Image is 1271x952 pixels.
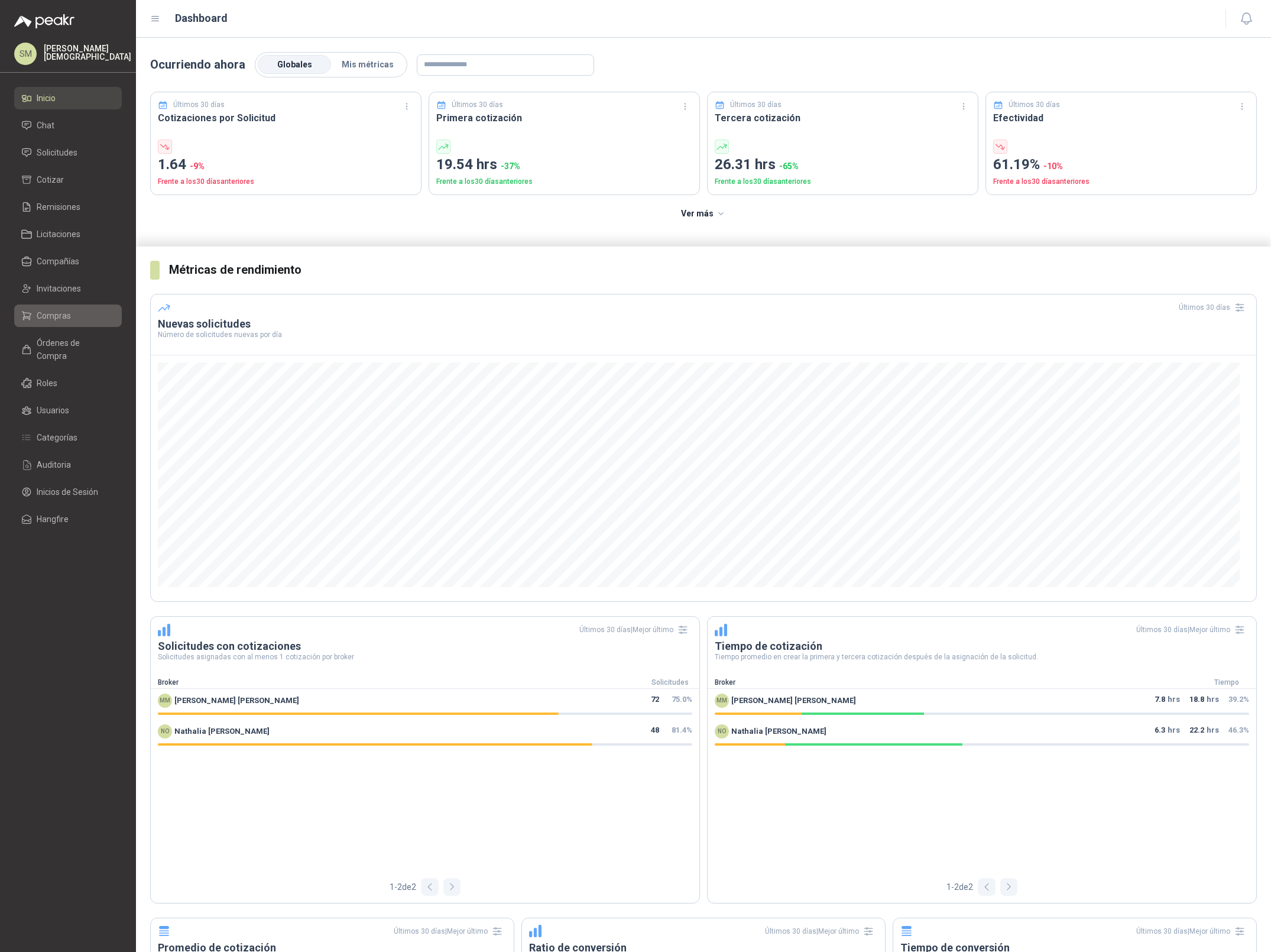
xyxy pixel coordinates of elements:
a: Cotizar [14,169,122,191]
h3: Cotizaciones por Solicitud [158,111,414,125]
span: Usuarios [37,404,69,417]
span: 81.4 % [672,726,692,734]
p: hrs [1155,694,1180,708]
span: Invitaciones [37,282,81,295]
button: Ver más [675,202,733,226]
p: Frente a los 30 días anteriores [158,176,414,187]
span: Inicio [37,92,56,105]
p: 26.31 hrs [715,154,971,176]
a: Invitaciones [14,277,122,300]
span: Solicitudes [37,146,77,159]
span: Compras [37,309,71,322]
p: Últimos 30 días [173,99,225,111]
a: Licitaciones [14,223,122,245]
span: [PERSON_NAME] [PERSON_NAME] [731,695,856,707]
p: Últimos 30 días [730,99,782,111]
div: MM [158,694,172,708]
a: Inicios de Sesión [14,481,122,503]
span: 39.2 % [1228,695,1249,704]
span: Globales [277,60,312,69]
span: Cotizar [37,173,64,186]
p: Frente a los 30 días anteriores [993,176,1249,187]
span: Hangfire [37,513,69,526]
p: hrs [1155,724,1180,739]
span: Chat [37,119,54,132]
a: Órdenes de Compra [14,332,122,367]
a: Inicio [14,87,122,109]
span: Mis métricas [342,60,394,69]
div: Últimos 30 días [1179,298,1249,317]
div: Broker [151,677,640,688]
p: Número de solicitudes nuevas por día [158,331,1249,338]
div: Últimos 30 días | Mejor último [1136,922,1249,941]
a: Compañías [14,250,122,273]
span: Licitaciones [37,228,80,241]
h3: Tercera cotización [715,111,971,125]
span: [PERSON_NAME] [PERSON_NAME] [174,695,299,707]
p: 61.19% [993,154,1249,176]
p: Tiempo promedio en crear la primera y tercera cotización después de la asignación de la solicitud. [715,653,1249,660]
a: Usuarios [14,399,122,422]
div: Últimos 30 días | Mejor último [765,922,878,941]
p: [PERSON_NAME] [DEMOGRAPHIC_DATA] [44,44,131,61]
span: 46.3 % [1228,726,1249,734]
span: Órdenes de Compra [37,336,111,362]
span: 75.0 % [672,695,692,704]
span: Inicios de Sesión [37,485,98,498]
a: Auditoria [14,454,122,476]
div: Broker [708,677,1197,688]
p: Últimos 30 días [452,99,503,111]
span: 1 - 2 de 2 [390,880,416,893]
span: Categorías [37,431,77,444]
p: hrs [1189,694,1219,708]
span: 18.8 [1189,694,1204,708]
h3: Nuevas solicitudes [158,317,1249,331]
span: Compañías [37,255,79,268]
span: 72 [651,694,659,708]
span: -10 % [1043,161,1063,171]
p: Frente a los 30 días anteriores [436,176,692,187]
span: Auditoria [37,458,71,471]
h3: Primera cotización [436,111,692,125]
p: 19.54 hrs [436,154,692,176]
a: Remisiones [14,196,122,218]
p: 1.64 [158,154,414,176]
span: -65 % [779,161,799,171]
a: Hangfire [14,508,122,530]
span: Roles [37,377,57,390]
p: Últimos 30 días [1009,99,1060,111]
span: Nathalia [PERSON_NAME] [174,726,270,737]
span: 6.3 [1155,724,1165,739]
h1: Dashboard [175,10,228,27]
p: hrs [1189,724,1219,739]
a: Chat [14,114,122,137]
div: Últimos 30 días | Mejor último [1136,620,1249,639]
div: NO [715,724,729,739]
span: Nathalia [PERSON_NAME] [731,726,826,737]
div: Solicitudes [640,677,699,688]
span: Remisiones [37,200,80,213]
div: Últimos 30 días | Mejor último [579,620,692,639]
p: Frente a los 30 días anteriores [715,176,971,187]
a: Categorías [14,426,122,449]
span: 48 [651,724,659,739]
h3: Efectividad [993,111,1249,125]
div: NO [158,724,172,739]
h3: Solicitudes con cotizaciones [158,639,692,653]
div: Últimos 30 días | Mejor último [394,922,507,941]
a: Compras [14,305,122,327]
span: -9 % [190,161,205,171]
img: Logo peakr [14,14,74,28]
span: -37 % [501,161,520,171]
div: SM [14,43,37,65]
div: Tiempo [1197,677,1256,688]
a: Roles [14,372,122,394]
span: 7.8 [1155,694,1165,708]
h3: Tiempo de cotización [715,639,1249,653]
p: Ocurriendo ahora [150,56,245,74]
div: MM [715,694,729,708]
a: Solicitudes [14,141,122,164]
span: 22.2 [1189,724,1204,739]
span: 1 - 2 de 2 [946,880,973,893]
p: Solicitudes asignadas con al menos 1 cotización por broker [158,653,692,660]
